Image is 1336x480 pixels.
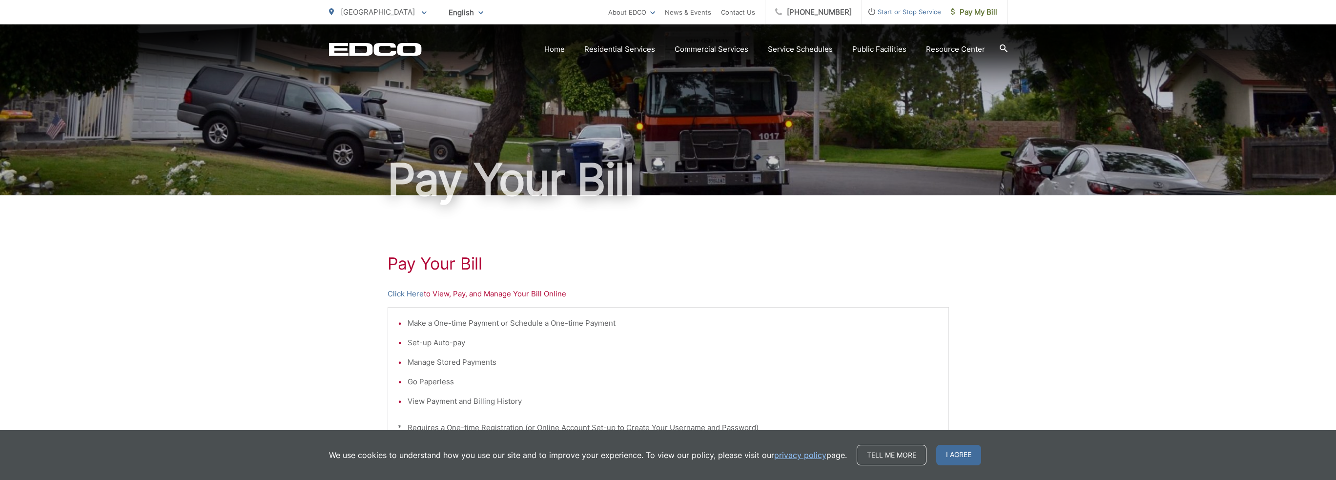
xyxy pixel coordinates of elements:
span: [GEOGRAPHIC_DATA] [341,7,415,17]
a: Contact Us [721,6,755,18]
a: EDCD logo. Return to the homepage. [329,42,422,56]
a: Service Schedules [768,43,833,55]
a: Home [544,43,565,55]
a: privacy policy [774,449,826,461]
p: to View, Pay, and Manage Your Bill Online [388,288,949,300]
li: View Payment and Billing History [408,396,939,407]
a: Click Here [388,288,424,300]
a: About EDCO [608,6,655,18]
h1: Pay Your Bill [329,155,1007,204]
a: Public Facilities [852,43,906,55]
li: Manage Stored Payments [408,356,939,368]
a: Resource Center [926,43,985,55]
li: Go Paperless [408,376,939,388]
a: Commercial Services [675,43,748,55]
li: Make a One-time Payment or Schedule a One-time Payment [408,317,939,329]
a: Tell me more [857,445,926,465]
a: News & Events [665,6,711,18]
span: I agree [936,445,981,465]
li: Set-up Auto-pay [408,337,939,349]
h1: Pay Your Bill [388,254,949,273]
p: * Requires a One-time Registration (or Online Account Set-up to Create Your Username and Password) [398,422,939,434]
a: Residential Services [584,43,655,55]
p: We use cookies to understand how you use our site and to improve your experience. To view our pol... [329,449,847,461]
span: Pay My Bill [951,6,997,18]
span: English [441,4,491,21]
